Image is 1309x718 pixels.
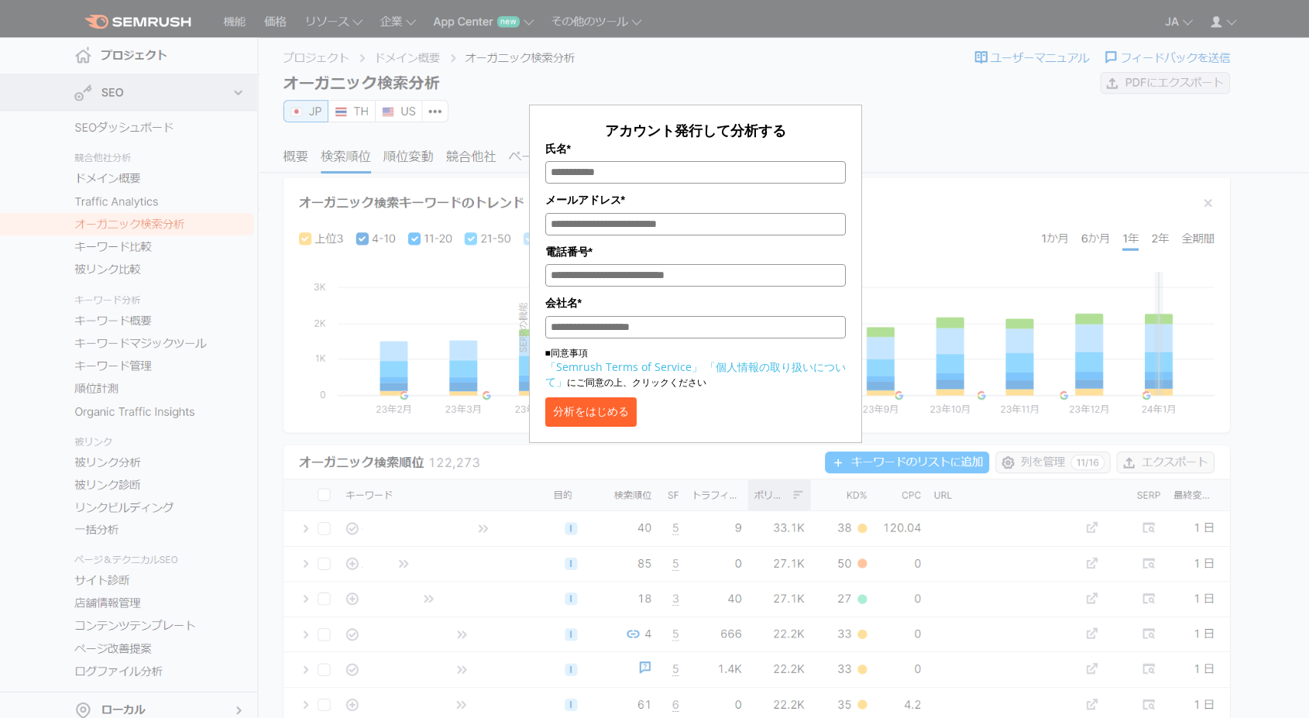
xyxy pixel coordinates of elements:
a: 「個人情報の取り扱いについて」 [545,359,846,389]
label: メールアドレス* [545,191,846,208]
p: ■同意事項 にご同意の上、クリックください [545,346,846,390]
button: 分析をはじめる [545,397,637,427]
span: アカウント発行して分析する [605,121,786,139]
a: 「Semrush Terms of Service」 [545,359,703,374]
label: 電話番号* [545,243,846,260]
